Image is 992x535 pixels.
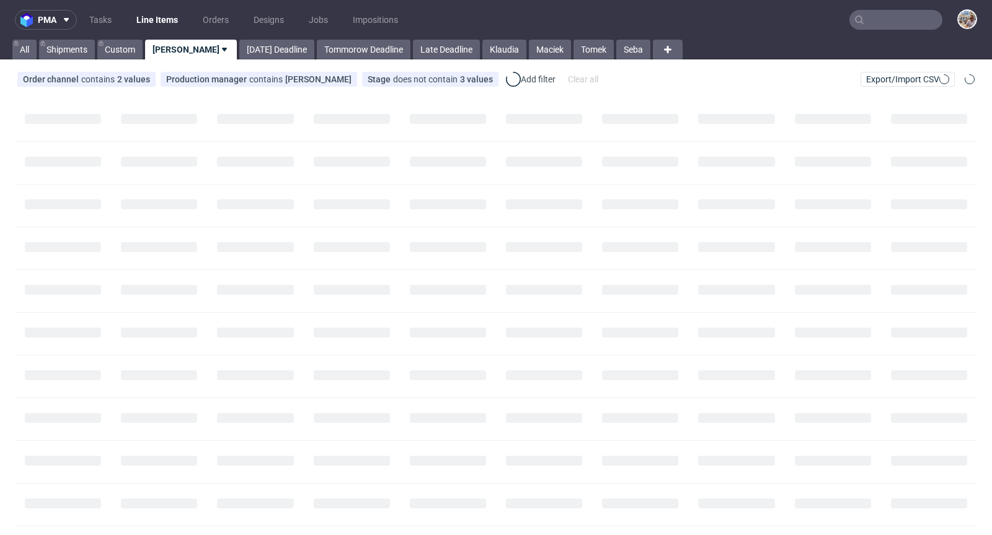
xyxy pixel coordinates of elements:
[368,74,393,84] span: Stage
[616,40,650,59] a: Seba
[82,10,119,30] a: Tasks
[246,10,291,30] a: Designs
[145,40,237,59] a: [PERSON_NAME]
[239,40,314,59] a: [DATE] Deadline
[413,40,480,59] a: Late Deadline
[23,74,81,84] span: Order channel
[97,40,143,59] a: Custom
[166,74,249,84] span: Production manager
[81,74,117,84] span: contains
[866,74,949,84] span: Export/Import CSV
[301,10,335,30] a: Jobs
[573,40,614,59] a: Tomek
[861,72,955,87] button: Export/Import CSV
[529,40,571,59] a: Maciek
[482,40,526,59] a: Klaudia
[503,69,558,89] div: Add filter
[565,71,601,88] div: Clear all
[20,13,38,27] img: logo
[317,40,410,59] a: Tommorow Deadline
[460,74,493,84] div: 3 values
[129,10,185,30] a: Line Items
[15,10,77,30] button: pma
[38,15,56,24] span: pma
[117,74,150,84] div: 2 values
[249,74,285,84] span: contains
[12,40,37,59] a: All
[285,74,352,84] div: [PERSON_NAME]
[345,10,405,30] a: Impositions
[39,40,95,59] a: Shipments
[195,10,236,30] a: Orders
[393,74,460,84] span: does not contain
[959,11,976,28] img: Michał Palasek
